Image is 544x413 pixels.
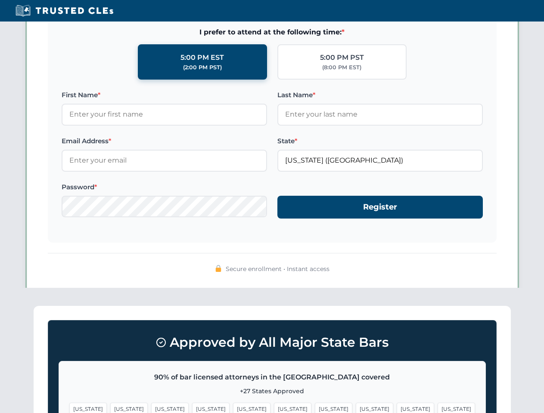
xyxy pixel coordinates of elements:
[320,52,364,63] div: 5:00 PM PST
[277,104,483,125] input: Enter your last name
[183,63,222,72] div: (2:00 PM PST)
[62,136,267,146] label: Email Address
[13,4,116,17] img: Trusted CLEs
[180,52,224,63] div: 5:00 PM EST
[59,331,486,354] h3: Approved by All Major State Bars
[277,196,483,219] button: Register
[62,90,267,100] label: First Name
[62,27,483,38] span: I prefer to attend at the following time:
[322,63,361,72] div: (8:00 PM EST)
[69,372,475,383] p: 90% of bar licensed attorneys in the [GEOGRAPHIC_DATA] covered
[277,136,483,146] label: State
[62,150,267,171] input: Enter your email
[277,150,483,171] input: Florida (FL)
[226,264,330,274] span: Secure enrollment • Instant access
[277,90,483,100] label: Last Name
[62,182,267,192] label: Password
[69,386,475,396] p: +27 States Approved
[62,104,267,125] input: Enter your first name
[215,265,222,272] img: 🔒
